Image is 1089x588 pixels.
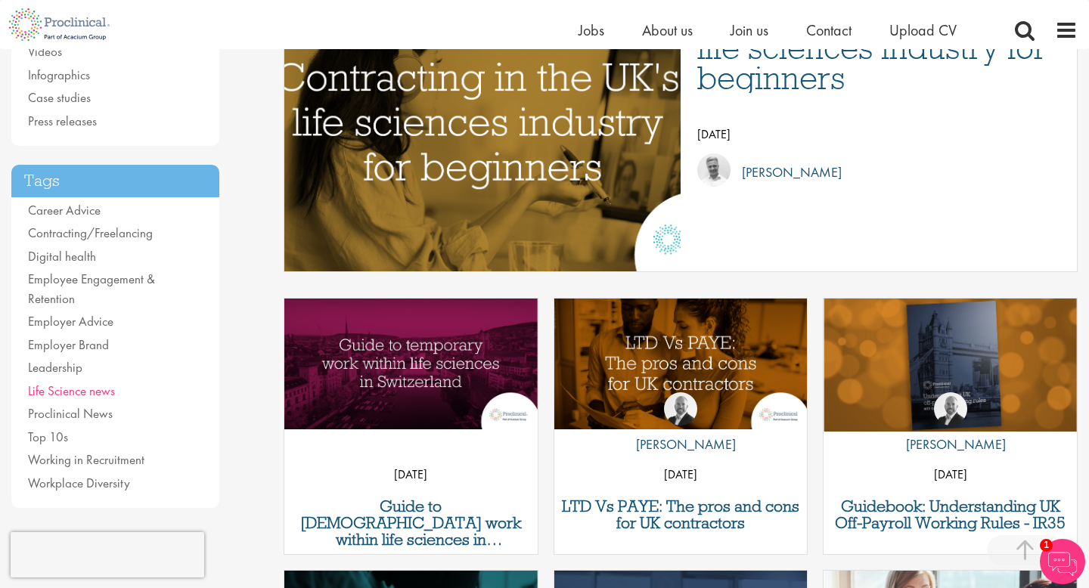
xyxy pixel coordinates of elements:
img: Chatbot [1040,539,1085,584]
a: Contact [806,20,852,40]
p: [DATE] [697,123,1062,146]
span: 1 [1040,539,1053,552]
img: Sean Moran [664,392,697,426]
a: Guide to [DEMOGRAPHIC_DATA] work within life sciences in [GEOGRAPHIC_DATA] [292,498,530,548]
a: Case studies [28,89,91,106]
a: Employee Engagement & Retention [28,271,155,307]
a: About us [642,20,693,40]
a: Press releases [28,113,97,129]
a: Career Advice [28,202,101,218]
img: Understanding IR35 2020 - Guidebook Life Sciences [824,299,1077,432]
a: Top 10s [28,429,68,445]
p: [PERSON_NAME] [731,161,842,184]
a: Link to a post [284,299,538,432]
a: Proclinical News [28,405,113,422]
a: Workplace Diversity [28,475,130,491]
a: Sean Moran [PERSON_NAME] [895,392,1006,463]
a: Working in Recruitment [28,451,144,468]
p: [PERSON_NAME] [895,433,1006,456]
a: Videos [28,43,62,60]
img: Sean Moran [934,392,967,426]
a: Employer Brand [28,336,109,353]
a: Digital health [28,248,96,265]
a: Guidebook: Understanding UK Off-Payroll Working Rules - IR35 [831,498,1069,531]
a: Leadership [28,359,82,376]
a: Infographics [28,67,90,83]
a: Joshua Bye [PERSON_NAME] [697,153,1062,191]
a: Link to a post [824,299,1077,432]
a: Sean Moran [PERSON_NAME] [625,392,736,463]
p: [DATE] [824,463,1077,486]
h3: Tags [11,165,219,197]
img: Joshua Bye [697,153,731,187]
p: [DATE] [554,463,808,486]
a: Employer Advice [28,313,113,330]
img: LTD Vs PAYE pros and cons for UK contractors [554,299,808,430]
a: LTD Vs PAYE: The pros and cons for UK contractors [562,498,800,531]
a: Contracting/Freelancing [28,224,153,241]
a: Link to a post [554,299,808,432]
iframe: reCAPTCHA [11,532,204,577]
a: Join us [731,20,768,40]
p: [PERSON_NAME] [625,433,736,456]
a: Life Science news [28,382,115,399]
a: Upload CV [889,20,957,40]
a: Jobs [579,20,604,40]
p: [DATE] [284,463,538,486]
